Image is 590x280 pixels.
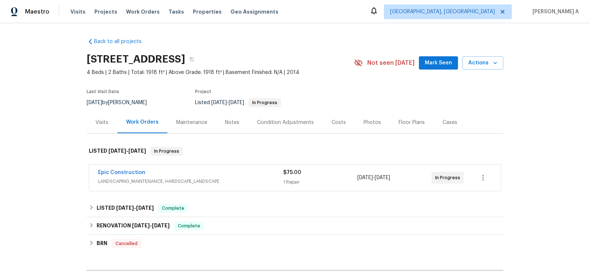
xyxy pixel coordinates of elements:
[193,8,222,15] span: Properties
[87,69,354,76] span: 4 Beds | 2 Baths | Total: 1918 ft² | Above Grade: 1918 ft² | Basement Finished: N/A | 2014
[435,174,463,181] span: In Progress
[283,178,357,186] div: 1 Repair
[128,148,146,153] span: [DATE]
[159,205,187,212] span: Complete
[126,118,159,126] div: Work Orders
[116,205,154,210] span: -
[97,204,154,213] h6: LISTED
[419,56,458,70] button: Mark Seen
[185,53,198,66] button: Copy Address
[195,100,281,105] span: Listed
[136,205,154,210] span: [DATE]
[25,8,49,15] span: Maestro
[364,119,381,126] div: Photos
[283,170,301,175] span: $75.00
[87,100,102,105] span: [DATE]
[96,119,108,126] div: Visits
[97,221,170,230] h6: RENOVATION
[132,223,150,228] span: [DATE]
[89,147,146,156] h6: LISTED
[357,175,373,180] span: [DATE]
[211,100,244,105] span: -
[108,148,146,153] span: -
[169,9,184,14] span: Tasks
[126,8,160,15] span: Work Orders
[87,38,157,45] a: Back to all projects
[367,59,414,67] span: Not seen [DATE]
[94,8,117,15] span: Projects
[230,8,278,15] span: Geo Assignments
[225,119,239,126] div: Notes
[211,100,227,105] span: [DATE]
[87,139,503,163] div: LISTED [DATE]-[DATE]In Progress
[116,205,134,210] span: [DATE]
[87,235,503,252] div: BRN Cancelled
[98,170,145,175] a: Epic Construction
[97,239,107,248] h6: BRN
[87,199,503,217] div: LISTED [DATE]-[DATE]Complete
[442,119,457,126] div: Cases
[375,175,390,180] span: [DATE]
[462,56,503,70] button: Actions
[87,217,503,235] div: RENOVATION [DATE]-[DATE]Complete
[468,59,497,68] span: Actions
[70,8,86,15] span: Visits
[257,119,314,126] div: Condition Adjustments
[175,222,203,230] span: Complete
[530,8,579,15] span: [PERSON_NAME] A
[151,148,182,155] span: In Progress
[425,59,452,68] span: Mark Seen
[87,89,119,94] span: Last Visit Date
[249,100,280,105] span: In Progress
[390,8,495,15] span: [GEOGRAPHIC_DATA], [GEOGRAPHIC_DATA]
[132,223,170,228] span: -
[112,240,140,247] span: Cancelled
[87,98,156,107] div: by [PERSON_NAME]
[108,148,126,153] span: [DATE]
[357,174,390,181] span: -
[195,89,211,94] span: Project
[98,178,283,185] span: LANDSCAPING_MAINTENANCE, HARDSCAPE_LANDSCAPE
[87,56,185,63] h2: [STREET_ADDRESS]
[229,100,244,105] span: [DATE]
[176,119,207,126] div: Maintenance
[399,119,425,126] div: Floor Plans
[152,223,170,228] span: [DATE]
[332,119,346,126] div: Costs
